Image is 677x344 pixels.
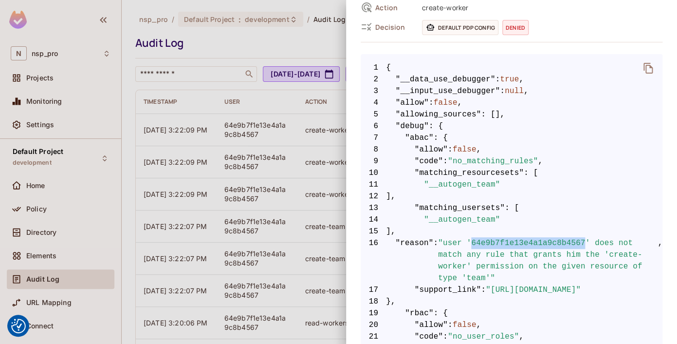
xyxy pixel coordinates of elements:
span: null [505,85,524,97]
span: 10 [361,167,386,179]
span: false [453,144,476,155]
span: "code" [415,155,443,167]
span: 21 [361,331,386,343]
span: 6 [361,120,386,132]
span: 8 [361,144,386,155]
span: create-worker [417,1,662,13]
span: : [], [481,109,505,120]
span: : [433,237,438,284]
span: "code" [415,331,443,343]
span: 7 [361,132,386,144]
span: , [538,155,543,167]
span: : [481,284,486,296]
span: , [457,97,462,109]
span: : [429,97,434,109]
span: "allowing_sources" [396,109,481,120]
span: "allow" [415,319,448,331]
span: Action [375,3,414,12]
span: 17 [361,284,386,296]
span: "__autogen_team" [424,214,500,226]
span: "allow" [415,144,448,155]
span: "support_link" [415,284,481,296]
span: , [524,85,529,97]
span: "abac" [405,132,434,144]
span: 1 [361,62,386,74]
span: ], [361,191,662,202]
span: true [500,74,519,85]
span: : [443,155,448,167]
span: , [519,331,524,343]
span: Decision [375,22,414,32]
span: 11 [361,179,386,191]
span: 13 [361,202,386,214]
span: : [443,331,448,343]
span: : [448,319,453,331]
span: 18 [361,296,386,307]
span: "[URL][DOMAIN_NAME]" [486,284,581,296]
span: 4 [361,97,386,109]
span: : [448,144,453,155]
span: false [453,319,476,331]
span: denied [502,20,529,35]
span: , [476,319,481,331]
button: Consent Preferences [11,319,26,333]
span: 14 [361,214,386,226]
span: : { [434,132,448,144]
span: "matching_resourcesets" [415,167,524,179]
span: "__data_use_debugger" [396,74,495,85]
span: 20 [361,319,386,331]
span: 16 [361,237,386,284]
span: : { [429,120,443,132]
span: ], [361,226,662,237]
span: 19 [361,307,386,319]
span: Default PDP config [422,20,498,35]
span: false [434,97,457,109]
img: Revisit consent button [11,319,26,333]
span: "user '64e9b7f1e13e4a1a9c8b4567' does not match any rule that grants him the 'create-worker' perm... [438,237,658,284]
span: : [500,85,505,97]
span: "__autogen_team" [424,179,500,191]
span: , [476,144,481,155]
span: "__input_use_debugger" [396,85,500,97]
span: "no_user_roles" [448,331,519,343]
span: 9 [361,155,386,167]
span: : [ [524,167,538,179]
span: "rbac" [405,307,434,319]
span: "reason" [395,237,433,284]
span: , [658,237,662,284]
span: : [ [505,202,519,214]
span: "debug" [396,120,429,132]
span: 15 [361,226,386,237]
span: 12 [361,191,386,202]
span: "allow" [396,97,429,109]
span: "no_matching_rules" [448,155,538,167]
button: delete [637,57,660,80]
span: 2 [361,74,386,85]
span: 3 [361,85,386,97]
span: "matching_usersets" [415,202,505,214]
span: : { [434,307,448,319]
span: : [495,74,500,85]
span: { [386,62,391,74]
span: , [519,74,524,85]
span: 5 [361,109,386,120]
span: }, [361,296,662,307]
